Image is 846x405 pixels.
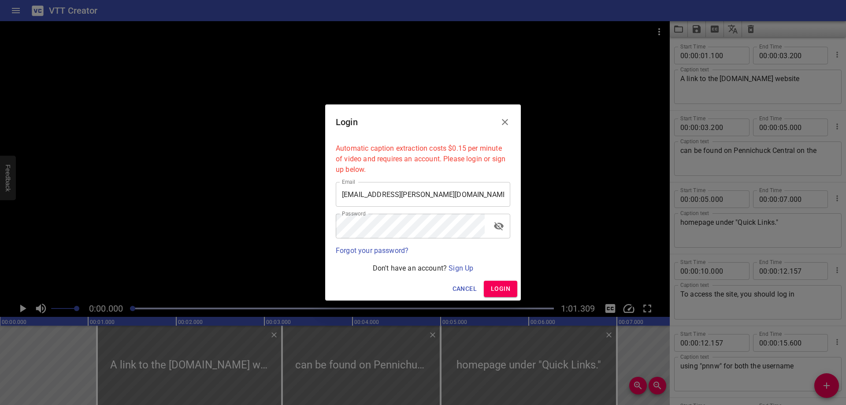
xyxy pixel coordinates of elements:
button: Login [484,281,517,297]
p: Automatic caption extraction costs $0.15 per minute of video and requires an account. Please logi... [336,143,510,175]
a: Forgot your password? [336,246,408,255]
p: Don't have an account? [336,263,510,274]
a: Sign Up [449,264,473,272]
span: Login [491,283,510,294]
button: Cancel [449,281,480,297]
span: Cancel [453,283,477,294]
button: Close [494,111,516,133]
button: toggle password visibility [488,216,509,237]
h6: Login [336,115,358,129]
